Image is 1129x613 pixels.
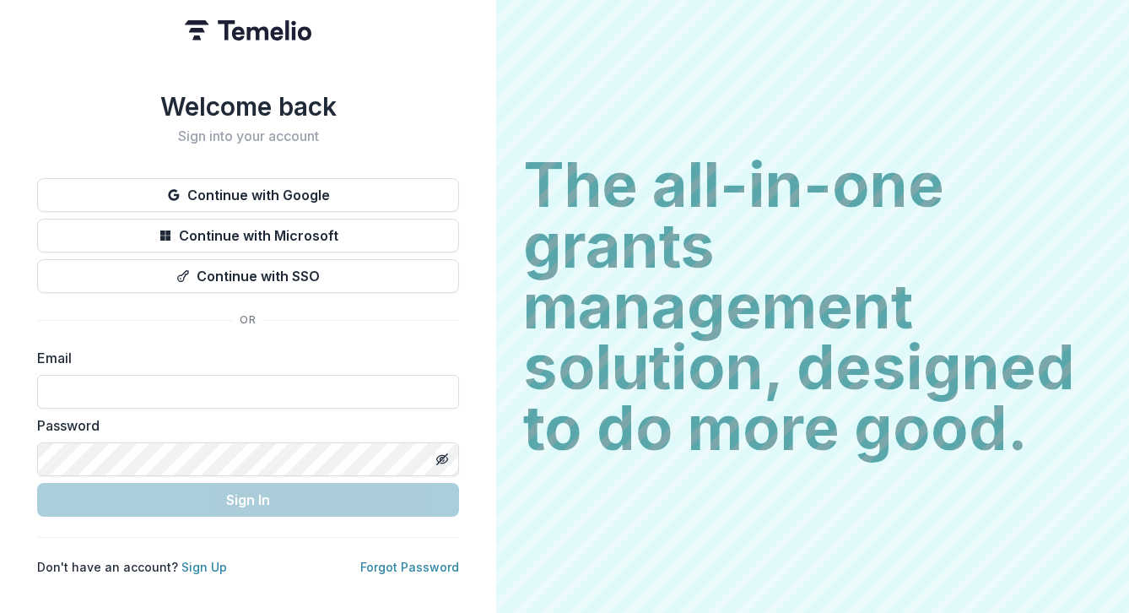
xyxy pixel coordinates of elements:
[37,128,459,144] h2: Sign into your account
[37,415,449,436] label: Password
[360,560,459,574] a: Forgot Password
[37,259,459,293] button: Continue with SSO
[37,348,449,368] label: Email
[37,219,459,252] button: Continue with Microsoft
[185,20,311,41] img: Temelio
[37,558,227,576] p: Don't have an account?
[37,483,459,517] button: Sign In
[429,446,456,473] button: Toggle password visibility
[181,560,227,574] a: Sign Up
[37,91,459,122] h1: Welcome back
[37,178,459,212] button: Continue with Google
